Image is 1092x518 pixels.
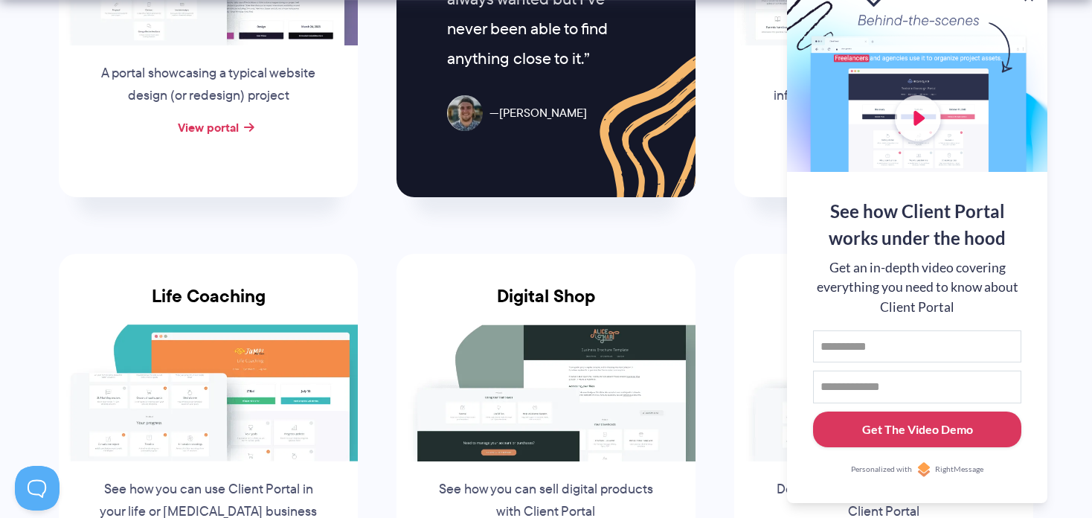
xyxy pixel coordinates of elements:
span: [PERSON_NAME] [489,103,587,124]
img: Personalized with RightMessage [916,462,931,477]
span: Personalized with [851,464,912,476]
h3: Custom Furniture [734,286,1033,324]
div: See how Client Portal works under the hood [813,198,1021,252]
span: RightMessage [935,464,983,476]
p: A portal showcasing a typical website design (or redesign) project [95,63,321,107]
p: Give parents a place to find key information about your school for their enrolled children [771,63,997,129]
button: Get The Video Demo [813,412,1021,448]
div: Get an in-depth video covering everything you need to know about Client Portal [813,258,1021,317]
iframe: Toggle Customer Support [15,466,60,511]
h3: Life Coaching [59,286,358,324]
h3: Digital Shop [396,286,696,324]
div: Get The Video Demo [862,421,973,438]
a: View portal [178,118,239,136]
a: Personalized withRightMessage [813,462,1021,477]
